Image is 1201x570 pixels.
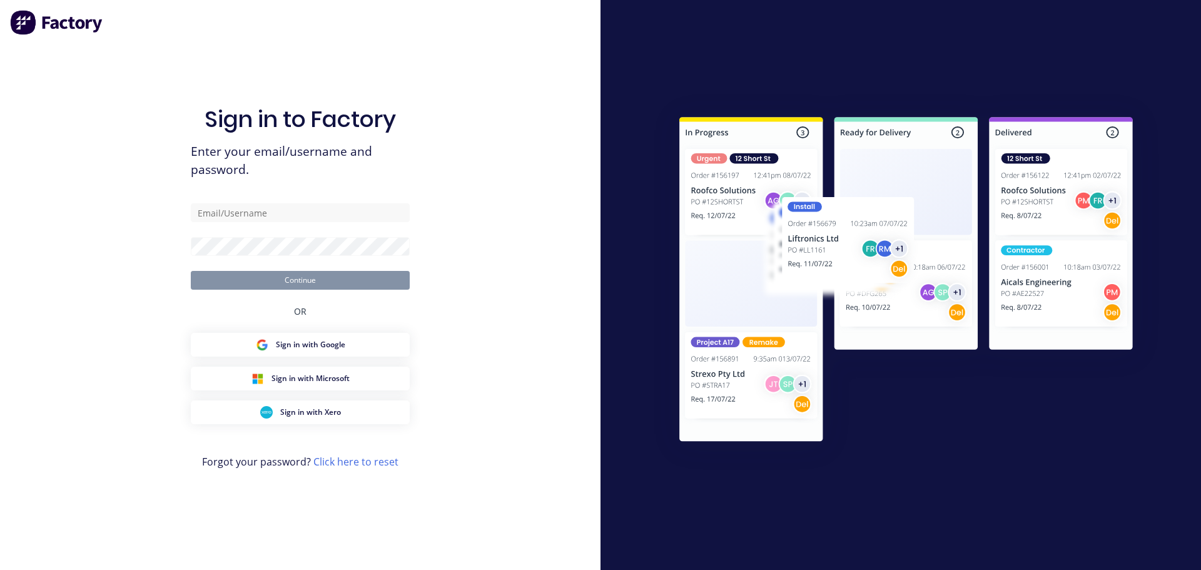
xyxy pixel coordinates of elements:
[202,454,398,469] span: Forgot your password?
[191,143,410,179] span: Enter your email/username and password.
[191,333,410,357] button: Google Sign inSign in with Google
[256,338,268,351] img: Google Sign in
[205,106,396,133] h1: Sign in to Factory
[652,92,1160,471] img: Sign in
[260,406,273,419] img: Xero Sign in
[191,400,410,424] button: Xero Sign inSign in with Xero
[191,203,410,222] input: Email/Username
[294,290,307,333] div: OR
[251,372,264,385] img: Microsoft Sign in
[280,407,341,418] span: Sign in with Xero
[191,367,410,390] button: Microsoft Sign inSign in with Microsoft
[276,339,345,350] span: Sign in with Google
[313,455,398,469] a: Click here to reset
[10,10,104,35] img: Factory
[271,373,350,384] span: Sign in with Microsoft
[191,271,410,290] button: Continue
